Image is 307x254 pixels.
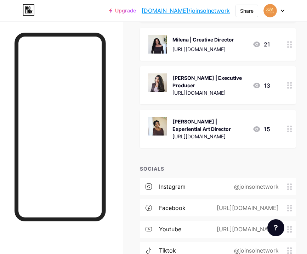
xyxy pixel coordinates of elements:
[148,35,167,54] img: Milena | Creative Director
[148,117,167,136] img: Renée | Experiential Art Director
[263,4,277,17] img: Sōl Network
[140,165,296,172] div: SOCIALS
[205,225,287,233] div: [URL][DOMAIN_NAME]
[252,81,270,90] div: 13
[172,118,247,133] div: [PERSON_NAME] | Experiential Art Director
[252,125,270,133] div: 15
[205,204,287,212] div: [URL][DOMAIN_NAME]
[252,40,270,49] div: 21
[148,73,167,92] img: Sama | Executive Producer
[172,36,234,43] div: Milena | Creative Director
[172,74,247,89] div: [PERSON_NAME] | Executive Producer
[109,8,136,13] a: Upgrade
[172,45,234,53] div: [URL][DOMAIN_NAME]
[240,7,254,15] div: Share
[159,204,186,212] div: facebook
[159,225,181,233] div: youtube
[172,133,247,140] div: [URL][DOMAIN_NAME]
[223,182,287,191] div: @joinsolnetwork
[159,182,186,191] div: instagram
[142,6,230,15] a: [DOMAIN_NAME]/joinsolnetwork
[172,89,247,96] div: [URL][DOMAIN_NAME]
